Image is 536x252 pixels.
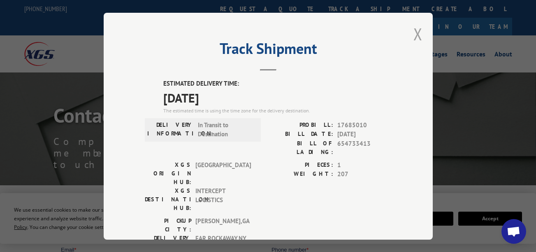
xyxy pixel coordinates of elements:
span: 1 [337,160,392,170]
span: [DATE] [337,130,392,139]
label: ESTIMATED DELIVERY TIME: [163,79,392,89]
div: Open chat [501,219,526,244]
span: [GEOGRAPHIC_DATA] [195,160,251,186]
span: [DATE] [163,88,392,107]
label: DELIVERY INFORMATION: [147,120,194,139]
button: Close modal [413,23,422,45]
span: [PERSON_NAME] , GA [195,216,251,233]
label: DELIVERY CITY: [145,233,191,251]
label: PICKUP CITY: [145,216,191,233]
input: Contact by Phone [213,92,218,98]
span: 17685010 [337,120,392,130]
label: BILL OF LADING: [268,139,333,156]
label: XGS ORIGIN HUB: [145,160,191,186]
div: The estimated time is using the time zone for the delivery destination. [163,107,392,114]
h2: Track Shipment [145,43,392,58]
label: XGS DESTINATION HUB: [145,186,191,212]
span: INTERCEPT LOGISTICS [195,186,251,212]
label: BILL DATE: [268,130,333,139]
span: Contact by Phone [220,93,262,99]
span: FAR ROCKAWAY , NY [195,233,251,251]
span: 654733413 [337,139,392,156]
label: PIECES: [268,160,333,170]
span: Contact Preference [211,68,257,75]
span: Phone number [211,35,246,41]
span: Last name [211,1,236,7]
span: Contact by Email [220,82,260,88]
input: Contact by Email [213,81,218,86]
label: WEIGHT: [268,170,333,179]
label: PROBILL: [268,120,333,130]
span: 207 [337,170,392,179]
span: In Transit to Destination [198,120,253,139]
